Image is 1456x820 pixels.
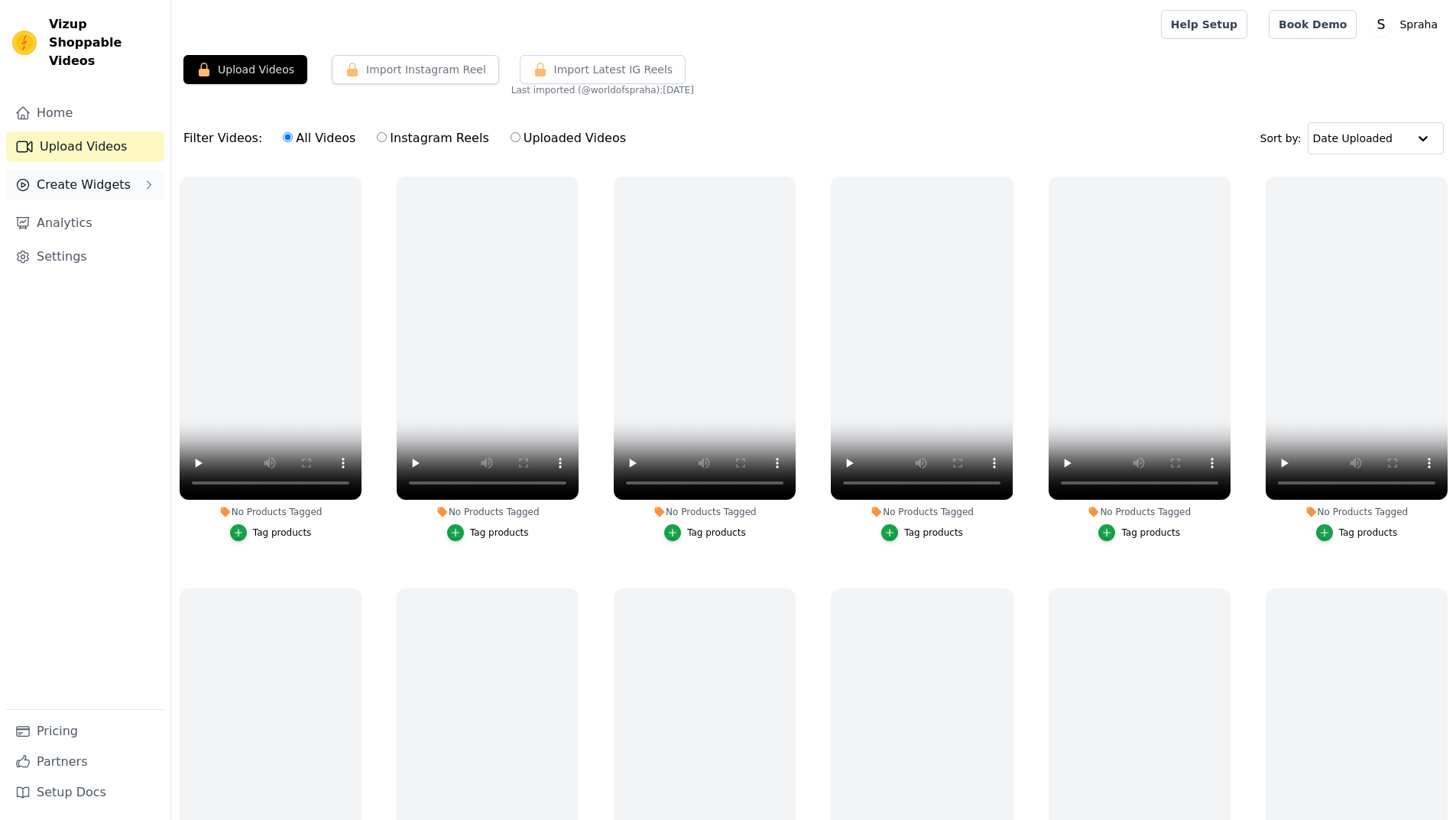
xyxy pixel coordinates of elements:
[397,506,579,518] div: No Products Tagged
[253,527,312,539] div: Tag products
[470,527,529,539] div: Tag products
[6,98,164,128] a: Home
[377,132,387,142] input: Instagram Reels
[6,777,164,808] a: Setup Docs
[554,62,673,77] span: Import Latest IG Reels
[1161,10,1247,39] a: Help Setup
[6,170,164,200] button: Create Widgets
[6,241,164,272] a: Settings
[520,55,686,84] button: Import Latest IG Reels
[904,527,963,539] div: Tag products
[6,716,164,747] a: Pricing
[614,506,796,518] div: No Products Tagged
[1121,527,1180,539] div: Tag products
[1339,527,1398,539] div: Tag products
[510,128,627,148] label: Uploaded Videos
[180,506,362,518] div: No Products Tagged
[49,15,158,70] span: Vizup Shoppable Videos
[1316,524,1398,541] button: Tag products
[332,55,499,84] button: Import Instagram Reel
[1369,11,1444,38] button: S Spraha
[1260,122,1445,154] div: Sort by:
[831,506,1013,518] div: No Products Tagged
[183,55,307,84] button: Upload Videos
[511,84,694,96] span: Last imported (@ worldofspraha ): [DATE]
[1393,11,1444,38] p: Spraha
[1098,524,1180,541] button: Tag products
[183,121,634,156] div: Filter Videos:
[687,527,746,539] div: Tag products
[12,31,37,55] img: Vizup
[1049,506,1231,518] div: No Products Tagged
[1377,17,1386,32] text: S
[664,524,746,541] button: Tag products
[6,208,164,238] a: Analytics
[6,131,164,162] a: Upload Videos
[283,132,293,142] input: All Videos
[1269,10,1357,39] a: Book Demo
[282,128,356,148] label: All Videos
[511,132,520,142] input: Uploaded Videos
[447,524,529,541] button: Tag products
[881,524,963,541] button: Tag products
[230,524,312,541] button: Tag products
[6,747,164,777] a: Partners
[37,176,131,194] span: Create Widgets
[1266,506,1448,518] div: No Products Tagged
[376,128,489,148] label: Instagram Reels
